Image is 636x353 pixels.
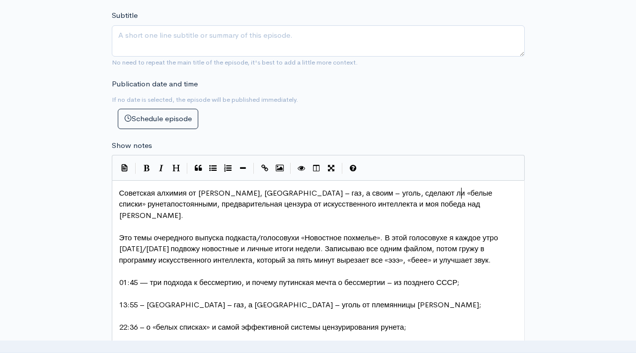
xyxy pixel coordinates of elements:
label: Subtitle [112,10,138,21]
button: Italic [154,161,169,176]
button: Numbered List [221,161,236,176]
span: 01:45 — три подхода к бессмертию, и почему путинская мечта о бессмертии – из позднего СССР; [119,278,460,287]
button: Heading [169,161,184,176]
span: Это темы очередного выпуска подкаста/голосовухи «Новостное похмелье». В этой голосовухе я каждое ... [119,233,500,265]
span: Советская алхимия от [PERSON_NAME], [GEOGRAPHIC_DATA] – газ, а своим – уголь, сделают ли «белые с... [119,188,494,220]
button: Toggle Preview [294,161,309,176]
small: No need to repeat the main title of the episode, it's best to add a little more context. [112,58,358,67]
span: 13:55 – [GEOGRAPHIC_DATA] – газ, а [GEOGRAPHIC_DATA] – уголь от племянницы [PERSON_NAME]; [119,300,485,309]
span: 22:36 – о «белых списках» и самой эффективной системы цензурирования рунета; [119,322,406,332]
small: If no date is selected, the episode will be published immediately. [112,95,298,104]
i: | [253,163,254,174]
button: Schedule episode [118,109,198,129]
i: | [135,163,136,174]
button: Toggle Side by Side [309,161,324,176]
button: Insert Image [272,161,287,176]
button: Insert Show Notes Template [117,160,132,175]
label: Show notes [112,140,152,151]
i: | [342,163,343,174]
button: Quote [191,161,206,176]
button: Generic List [206,161,221,176]
button: Insert Horizontal Line [236,161,250,176]
button: Markdown Guide [346,161,361,176]
button: Toggle Fullscreen [324,161,339,176]
label: Publication date and time [112,78,198,90]
button: Bold [139,161,154,176]
i: | [187,163,188,174]
button: Create Link [257,161,272,176]
i: | [290,163,291,174]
